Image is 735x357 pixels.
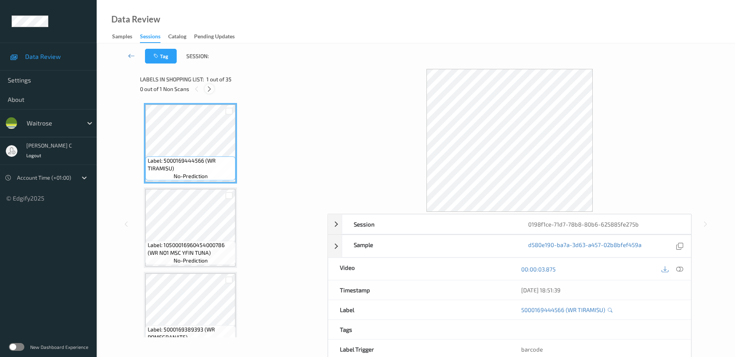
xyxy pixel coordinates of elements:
div: Session [342,215,517,234]
span: Label: 5000169389393 (WR POMEGRANATE) [148,326,234,341]
div: Video [328,258,510,280]
a: Samples [112,31,140,42]
span: Session: [186,52,209,60]
a: 00:00:03.875 [521,265,556,273]
div: 0198f1ce-71d7-78b8-80b6-625885fe275b [517,215,691,234]
button: Tag [145,49,177,64]
div: Sampled580e190-ba7a-3d63-a457-02b8bfef459a [328,235,691,257]
span: Label: 10500016960454000786 (WR NO1 MSC YFIN TUNA) [148,241,234,257]
span: Labels in shopping list: [140,76,204,83]
div: Samples [112,33,132,42]
span: Label: 5000169444566 (WR TIRAMISU) [148,157,234,172]
div: Pending Updates [194,33,235,42]
div: Sessions [140,33,160,43]
div: Data Review [111,15,160,23]
span: no-prediction [174,172,208,180]
a: Pending Updates [194,31,242,42]
a: Sessions [140,31,168,43]
a: d580e190-ba7a-3d63-a457-02b8bfef459a [528,241,641,251]
div: Timestamp [328,280,510,300]
div: Label [328,300,510,319]
div: [DATE] 18:51:39 [521,286,679,294]
div: 0 out of 1 Non Scans [140,84,322,94]
a: 5000169444566 (WR TIRAMISU) [521,306,605,314]
span: 1 out of 35 [206,76,232,83]
a: Catalog [168,31,194,42]
div: Tags [328,320,510,339]
div: Sample [342,235,517,257]
div: Session0198f1ce-71d7-78b8-80b6-625885fe275b [328,214,691,234]
div: Catalog [168,33,186,42]
span: no-prediction [174,257,208,264]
